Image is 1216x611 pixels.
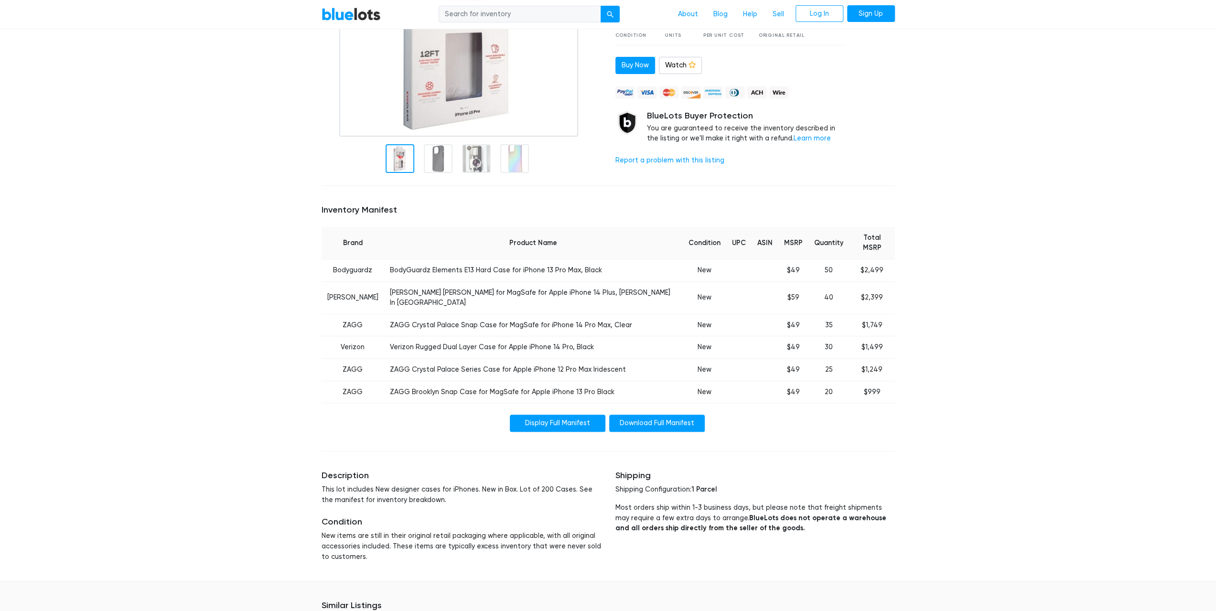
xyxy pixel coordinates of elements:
p: This lot includes New designer cases for iPhones. New in Box. Lot of 200 Cases. See the manifest ... [322,484,601,505]
td: 20 [808,381,849,403]
img: american_express-ae2a9f97a040b4b41f6397f7637041a5861d5f99d0716c09922aba4e24c8547d.png [703,86,722,98]
td: $1,749 [849,314,894,336]
th: Condition [683,227,726,259]
img: mastercard-42073d1d8d11d6635de4c079ffdb20a4f30a903dc55d1612383a1b395dd17f39.png [659,86,678,98]
td: New [683,381,726,403]
td: 35 [808,314,849,336]
th: Total MSRP [849,227,894,259]
img: discover-82be18ecfda2d062aad2762c1ca80e2d36a4073d45c9e0ffae68cd515fbd3d32.png [681,86,700,98]
img: ach-b7992fed28a4f97f893c574229be66187b9afb3f1a8d16a4691d3d3140a8ab00.png [747,86,766,98]
h5: Shipping [615,471,895,481]
td: New [683,359,726,381]
div: Original Retail [759,32,805,39]
td: New [683,259,726,282]
a: Help [735,5,765,23]
td: ZAGG Brooklyn Snap Case for MagSafe for Apple iPhone 13 Pro Black [384,381,683,403]
td: 50 [808,259,849,282]
h5: Condition [322,517,601,527]
p: New items are still in their original retail packaging where applicable, with all original access... [322,531,601,562]
td: New [683,314,726,336]
h5: Description [322,471,601,481]
th: Quantity [808,227,849,259]
td: ZAGG [322,359,384,381]
td: [PERSON_NAME] [PERSON_NAME] for MagSafe for Apple iPhone 14 Plus, [PERSON_NAME] In [GEOGRAPHIC_DATA] [384,281,683,314]
div: Condition [615,32,651,39]
a: Display Full Manifest [510,415,605,432]
th: Product Name [384,227,683,259]
p: Shipping Configuration: [615,484,895,495]
th: UPC [726,227,752,259]
td: $2,499 [849,259,894,282]
td: $49 [778,359,808,381]
span: 1 Parcel [691,485,717,493]
td: Verizon Rugged Dual Layer Case for Apple iPhone 14 Pro, Black [384,336,683,359]
div: Units [665,32,689,39]
img: visa-79caf175f036a155110d1892330093d4c38f53c55c9ec9e2c3a54a56571784bb.png [637,86,656,98]
th: MSRP [778,227,808,259]
input: Search for inventory [439,6,601,23]
h5: BlueLots Buyer Protection [647,111,846,121]
td: BodyGuardz Elements E13 Hard Case for iPhone 13 Pro Max, Black [384,259,683,282]
td: $1,499 [849,336,894,359]
a: Watch [659,57,702,74]
td: 30 [808,336,849,359]
td: New [683,336,726,359]
td: 25 [808,359,849,381]
a: BlueLots [322,7,381,21]
td: $49 [778,259,808,282]
a: Report a problem with this listing [615,156,724,164]
th: ASIN [752,227,778,259]
div: Per Unit Cost [703,32,744,39]
td: ZAGG Crystal Palace Snap Case for MagSafe for iPhone 14 Pro Max, Clear [384,314,683,336]
a: Sign Up [847,5,895,22]
td: $49 [778,314,808,336]
td: Bodyguardz [322,259,384,282]
td: $2,399 [849,281,894,314]
h5: Similar Listings [322,600,895,611]
p: Most orders ship within 1-3 business days, but please note that freight shipments may require a f... [615,503,895,534]
h5: Inventory Manifest [322,205,895,215]
div: You are guaranteed to receive the inventory described in the listing or we'll make it right with ... [647,111,846,144]
td: ZAGG Crystal Palace Series Case for Apple iPhone 12 Pro Max Iridescent [384,359,683,381]
td: 40 [808,281,849,314]
td: $49 [778,381,808,403]
a: Blog [706,5,735,23]
img: diners_club-c48f30131b33b1bb0e5d0e2dbd43a8bea4cb12cb2961413e2f4250e06c020426.png [725,86,744,98]
td: [PERSON_NAME] [322,281,384,314]
td: ZAGG [322,381,384,403]
td: $999 [849,381,894,403]
a: Log In [796,5,843,22]
th: Brand [322,227,384,259]
td: $1,249 [849,359,894,381]
td: New [683,281,726,314]
a: About [670,5,706,23]
a: Buy Now [615,57,655,74]
td: Verizon [322,336,384,359]
img: paypal_credit-80455e56f6e1299e8d57f40c0dcee7b8cd4ae79b9eccbfc37e2480457ba36de9.png [615,86,635,98]
a: Learn more [794,134,831,142]
td: $49 [778,336,808,359]
td: ZAGG [322,314,384,336]
img: buyer_protection_shield-3b65640a83011c7d3ede35a8e5a80bfdfaa6a97447f0071c1475b91a4b0b3d01.png [615,111,639,135]
a: Sell [765,5,792,23]
strong: BlueLots does not operate a warehouse and all orders ship directly from the seller of the goods. [615,514,886,533]
img: wire-908396882fe19aaaffefbd8e17b12f2f29708bd78693273c0e28e3a24408487f.png [769,86,788,98]
td: $59 [778,281,808,314]
a: Download Full Manifest [609,415,705,432]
